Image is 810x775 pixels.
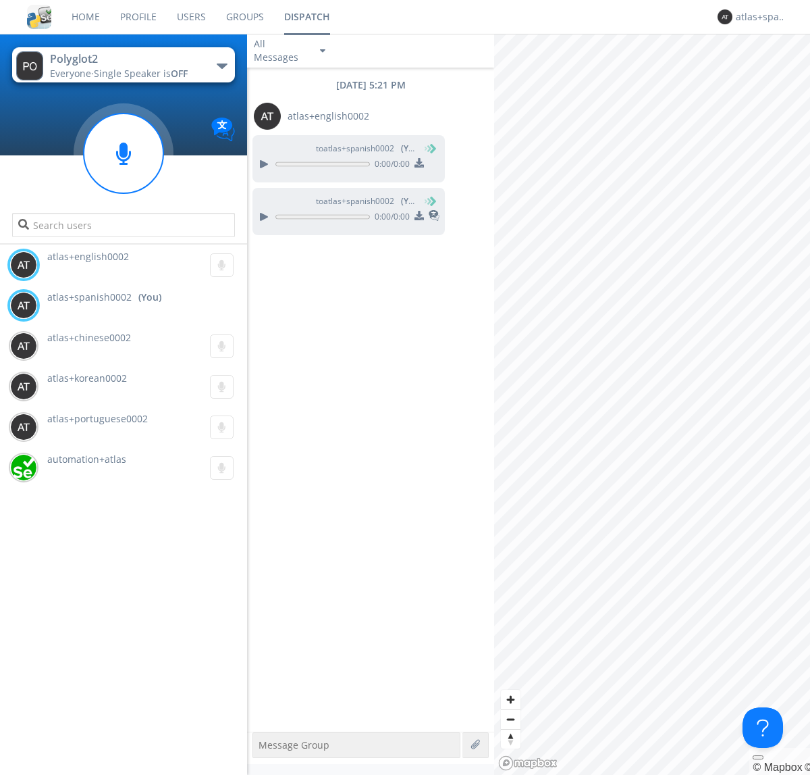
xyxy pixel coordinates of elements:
img: 373638.png [16,51,43,80]
span: (You) [401,143,421,154]
img: 373638.png [10,414,37,441]
button: Toggle attribution [753,755,763,759]
a: Mapbox [753,761,802,773]
span: atlas+portuguese0002 [47,412,148,425]
span: Zoom out [501,710,520,729]
button: Zoom out [501,709,520,729]
img: 373638.png [254,103,281,130]
iframe: Toggle Customer Support [742,707,783,748]
img: 373638.png [718,9,732,24]
span: to atlas+spanish0002 [316,143,417,155]
span: to atlas+spanish0002 [316,195,417,207]
img: translated-message [429,210,439,221]
span: Single Speaker is [94,67,188,80]
button: Zoom in [501,690,520,709]
span: automation+atlas [47,453,126,466]
img: 373638.png [10,373,37,400]
div: (You) [138,291,161,304]
span: OFF [171,67,188,80]
img: 373638.png [10,251,37,278]
button: Reset bearing to north [501,729,520,749]
span: 0:00 / 0:00 [370,211,410,226]
img: d2d01cd9b4174d08988066c6d424eccd [10,454,37,481]
img: 373638.png [10,332,37,359]
span: 0:00 / 0:00 [370,158,410,173]
img: download media button [414,211,424,220]
div: atlas+spanish0002 [736,10,786,24]
span: (You) [401,195,421,207]
div: [DATE] 5:21 PM [247,78,494,92]
input: Search users [12,213,234,237]
div: Everyone · [50,67,202,80]
img: 373638.png [10,292,37,319]
span: atlas+chinese0002 [47,331,131,344]
span: atlas+english0002 [47,250,129,263]
img: cddb5a64eb264b2086981ab96f4c1ba7 [27,5,51,29]
div: All Messages [254,37,308,64]
img: caret-down-sm.svg [320,49,325,53]
button: Polyglot2Everyone·Single Speaker isOFF [12,47,234,82]
div: Polyglot2 [50,51,202,67]
span: atlas+korean0002 [47,372,127,384]
span: atlas+spanish0002 [47,291,132,304]
span: atlas+english0002 [288,109,369,123]
img: download media button [414,158,424,168]
img: Translation enabled [211,118,235,141]
span: This is a translated message [429,208,439,226]
a: Mapbox logo [498,755,558,771]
